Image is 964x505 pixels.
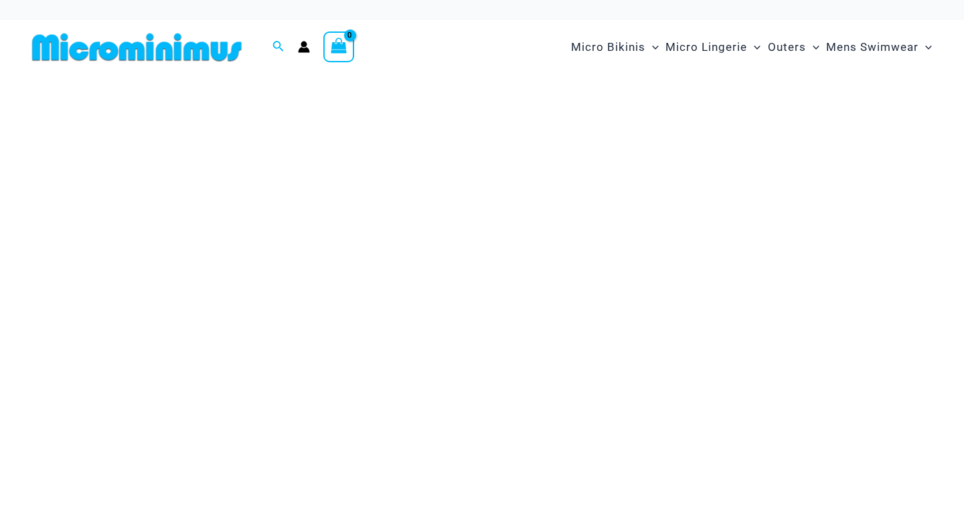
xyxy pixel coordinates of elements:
[323,31,354,62] a: View Shopping Cart, empty
[665,30,747,64] span: Micro Lingerie
[765,27,823,68] a: OutersMenu ToggleMenu Toggle
[571,30,645,64] span: Micro Bikinis
[806,30,819,64] span: Menu Toggle
[918,30,932,64] span: Menu Toggle
[568,27,662,68] a: Micro BikinisMenu ToggleMenu Toggle
[662,27,764,68] a: Micro LingerieMenu ToggleMenu Toggle
[826,30,918,64] span: Mens Swimwear
[566,25,937,70] nav: Site Navigation
[768,30,806,64] span: Outers
[27,32,247,62] img: MM SHOP LOGO FLAT
[747,30,760,64] span: Menu Toggle
[823,27,935,68] a: Mens SwimwearMenu ToggleMenu Toggle
[272,39,285,56] a: Search icon link
[645,30,659,64] span: Menu Toggle
[298,41,310,53] a: Account icon link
